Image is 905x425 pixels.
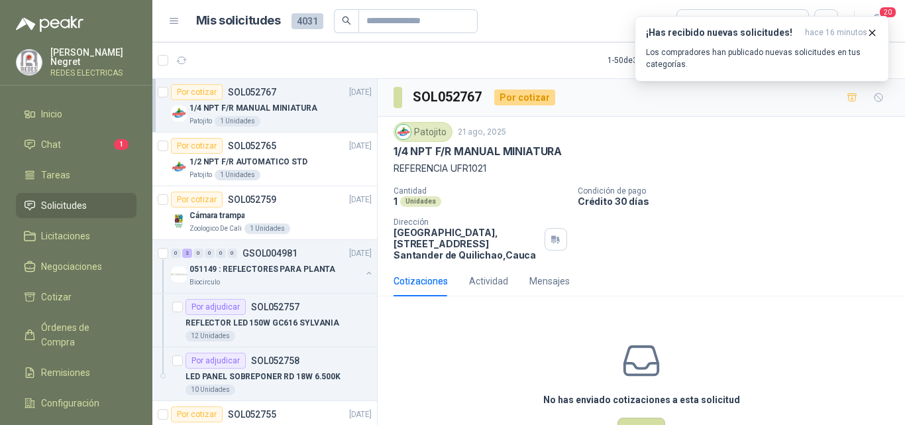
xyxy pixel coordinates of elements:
[215,116,260,127] div: 1 Unidades
[413,87,484,107] h3: SOL052767
[189,210,244,222] p: Cámara trampa
[349,86,372,99] p: [DATE]
[186,385,235,395] div: 10 Unidades
[16,391,136,416] a: Configuración
[458,126,506,139] p: 21 ago, 2025
[342,16,351,25] span: search
[41,229,90,243] span: Licitaciones
[189,116,212,127] p: Patojito
[152,133,377,186] a: Por cotizarSOL052765[DATE] Company Logo1/2 NPT F/R AUTOMATICO STDPatojito1 Unidades
[41,198,87,213] span: Solicitudes
[152,347,377,401] a: Por adjudicarSOL052758LED PANEL SOBREPONER RD 18W 6.500K10 Unidades
[646,27,800,38] h3: ¡Has recibido nuevas solicitudes!
[635,16,889,82] button: ¡Has recibido nuevas solicitudes!hace 16 minutos Los compradores han publicado nuevas solicitudes...
[349,247,372,260] p: [DATE]
[394,161,889,176] p: REFERENCIA UFR1021
[193,249,203,258] div: 0
[394,186,567,196] p: Cantidad
[16,315,136,355] a: Órdenes de Compra
[196,11,281,30] h1: Mis solicitudes
[878,6,897,19] span: 20
[205,249,215,258] div: 0
[41,365,90,380] span: Remisiones
[394,122,452,142] div: Patojito
[227,249,237,258] div: 0
[16,132,136,157] a: Chat1
[171,249,181,258] div: 0
[171,192,223,208] div: Por cotizar
[685,14,713,29] div: Todas
[349,194,372,206] p: [DATE]
[494,90,555,105] div: Por cotizar
[189,156,307,168] p: 1/2 NPT F/R AUTOMATICO STD
[349,408,372,421] p: [DATE]
[543,393,740,407] h3: No has enviado cotizaciones a esta solicitud
[865,9,889,33] button: 20
[251,302,299,312] p: SOL052757
[608,50,694,71] div: 1 - 50 de 3469
[41,320,124,349] span: Órdenes de Compra
[349,140,372,152] p: [DATE]
[41,107,62,121] span: Inicio
[16,101,136,127] a: Inicio
[152,294,377,347] a: Por adjudicarSOL052757REFLECTOR LED 150W GC616 SYLVANIA12 Unidades
[251,356,299,365] p: SOL052758
[16,284,136,310] a: Cotizar
[41,259,102,274] span: Negociaciones
[578,186,900,196] p: Condición de pago
[805,27,867,38] span: hace 16 minutos
[228,195,276,204] p: SOL052759
[396,125,411,139] img: Company Logo
[529,274,570,288] div: Mensajes
[228,88,276,97] p: SOL052767
[152,186,377,240] a: Por cotizarSOL052759[DATE] Company LogoCámara trampaZoologico De Cali1 Unidades
[186,371,341,383] p: LED PANEL SOBREPONER RD 18W 6.500K
[16,254,136,279] a: Negociaciones
[152,79,377,133] a: Por cotizarSOL052767[DATE] Company Logo1/4 NPT F/R MANUAL MINIATURAPatojito1 Unidades
[186,331,235,341] div: 12 Unidades
[171,267,187,282] img: Company Logo
[171,159,187,175] img: Company Logo
[228,141,276,151] p: SOL052765
[50,48,136,66] p: [PERSON_NAME] Negret
[394,145,562,158] p: 1/4 NPT F/R MANUAL MINIATURA
[394,217,539,227] p: Dirección
[189,277,220,288] p: Biocirculo
[394,227,539,261] p: [GEOGRAPHIC_DATA], [STREET_ADDRESS] Santander de Quilichao , Cauca
[41,396,99,410] span: Configuración
[646,46,878,70] p: Los compradores han publicado nuevas solicitudes en tus categorías.
[189,263,335,276] p: 051149 : REFLECTORES PARA PLANTA
[215,170,260,180] div: 1 Unidades
[171,138,223,154] div: Por cotizar
[182,249,192,258] div: 2
[16,193,136,218] a: Solicitudes
[228,410,276,419] p: SOL052755
[186,317,339,330] p: REFLECTOR LED 150W GC616 SYLVANIA
[216,249,226,258] div: 0
[244,223,290,234] div: 1 Unidades
[469,274,508,288] div: Actividad
[189,102,317,115] p: 1/4 NPT F/R MANUAL MINIATURA
[171,213,187,229] img: Company Logo
[292,13,323,29] span: 4031
[189,223,242,234] p: Zoologico De Cali
[171,245,374,288] a: 0 2 0 0 0 0 GSOL004981[DATE] Company Logo051149 : REFLECTORES PARA PLANTABiocirculo
[186,353,246,369] div: Por adjudicar
[50,69,136,77] p: REDES ELECTRICAS
[394,274,448,288] div: Cotizaciones
[114,139,129,150] span: 1
[16,162,136,188] a: Tareas
[41,168,70,182] span: Tareas
[394,196,398,207] p: 1
[171,105,187,121] img: Company Logo
[16,360,136,385] a: Remisiones
[242,249,297,258] p: GSOL004981
[171,406,223,422] div: Por cotizar
[171,84,223,100] div: Por cotizar
[17,50,42,75] img: Company Logo
[400,196,441,207] div: Unidades
[41,290,72,304] span: Cotizar
[186,299,246,315] div: Por adjudicar
[578,196,900,207] p: Crédito 30 días
[16,16,83,32] img: Logo peakr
